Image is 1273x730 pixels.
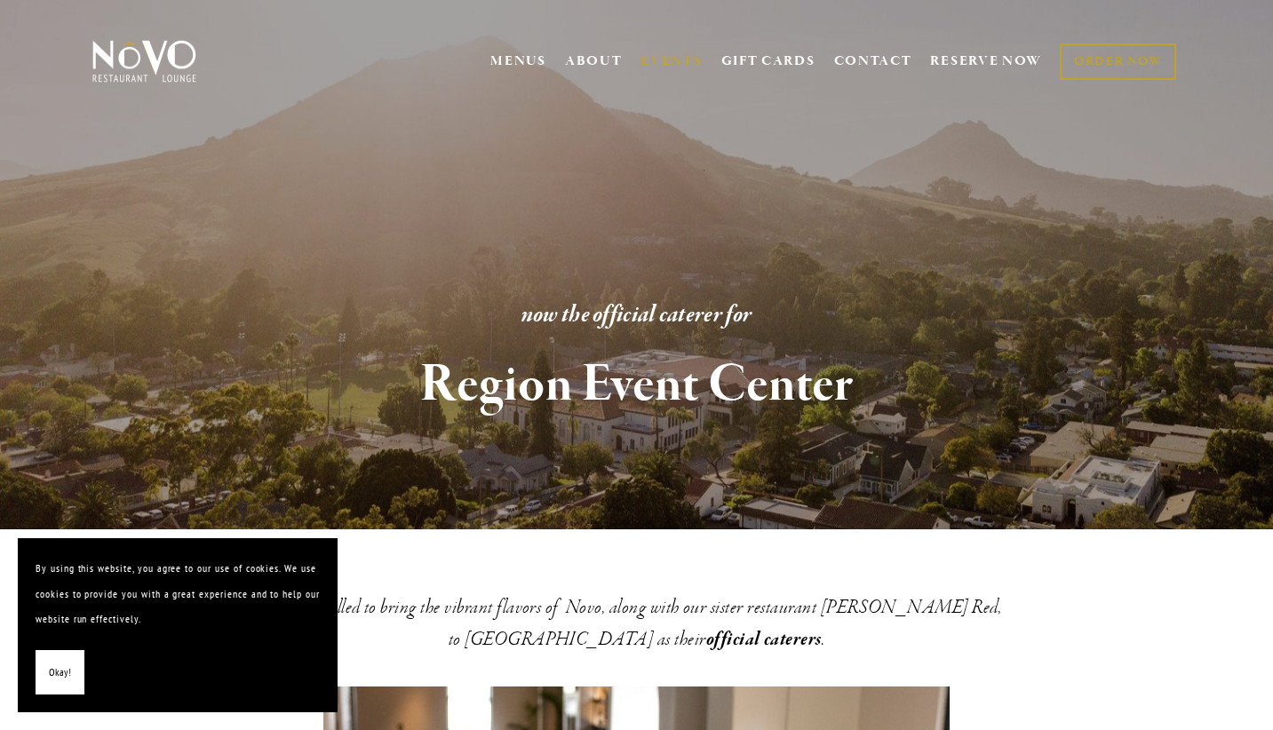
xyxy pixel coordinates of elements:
[89,39,200,83] img: Novo Restaurant &amp; Lounge
[36,650,84,695] button: Okay!
[834,44,912,78] a: CONTACT
[490,52,546,70] a: MENUS
[640,52,702,70] a: EVENTS
[521,299,752,331] em: now the official caterer for
[721,44,816,78] a: GIFT CARDS
[18,538,338,712] section: Cookie banner
[420,351,853,418] strong: Region Event Center
[1060,44,1176,80] a: ORDER NOW
[706,627,760,653] em: official
[36,556,320,632] p: By using this website, you agree to our use of cookies. We use cookies to provide you with a grea...
[49,660,71,686] span: Okay!
[764,627,822,653] em: caterers
[565,52,623,70] a: ABOUT
[272,595,1001,652] em: We’re thrilled to bring the vibrant flavors of Novo, along with our sister restaurant [PERSON_NAM...
[822,627,824,652] em: .
[930,44,1042,78] a: RESERVE NOW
